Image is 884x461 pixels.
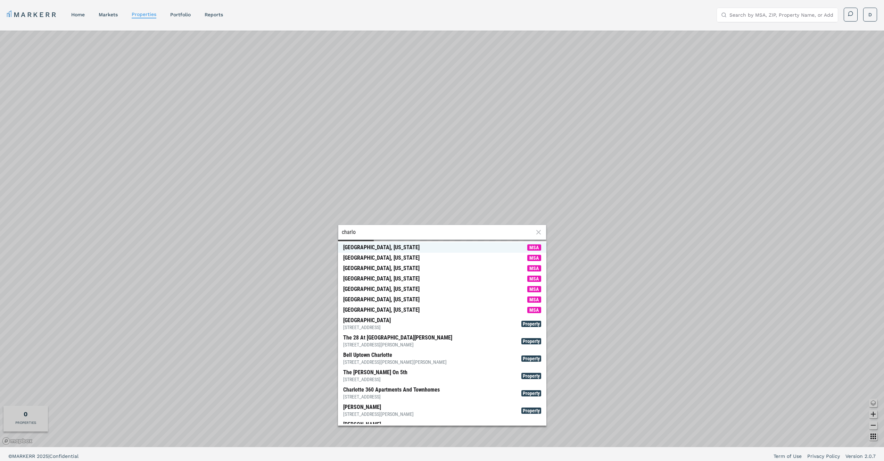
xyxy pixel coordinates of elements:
div: [PERSON_NAME] [343,404,414,418]
a: MARKERR [7,10,57,19]
div: [GEOGRAPHIC_DATA], [US_STATE] [343,244,420,251]
span: MARKERR [12,453,37,459]
a: Portfolio [170,12,191,17]
div: [STREET_ADDRESS] [343,393,440,400]
input: Search by MSA, ZIP, Property Name, or Address [729,8,834,22]
span: Search Bar Suggestion Item: Charlottesville, Virginia [338,253,546,263]
div: [GEOGRAPHIC_DATA], [US_STATE] [343,265,420,272]
span: Property [521,338,541,344]
button: Other options map button [869,432,877,441]
a: Privacy Policy [807,453,840,460]
div: or Zoom in [338,240,374,253]
div: [GEOGRAPHIC_DATA], [US_STATE] [343,286,420,293]
div: [GEOGRAPHIC_DATA], [US_STATE] [343,296,420,303]
span: 2025 | [37,453,49,459]
span: Search Bar Suggestion Item: Charlotte, Iowa [338,274,546,284]
div: [PERSON_NAME] [343,421,447,435]
div: [GEOGRAPHIC_DATA], [US_STATE] [343,254,420,261]
span: Search Bar Suggestion Item: Charlotte, North Carolina [338,242,546,253]
a: Version 2.0.7 [845,453,876,460]
div: [STREET_ADDRESS] [343,324,391,331]
span: Search Bar Suggestion Item: Charlotte 360 Apartments And Townhomes [338,385,546,402]
span: Property [521,321,541,327]
span: © [8,453,12,459]
span: Search Bar Suggestion Item: Charlotte Hall, Maryland [338,294,546,305]
div: [STREET_ADDRESS][PERSON_NAME] [343,411,414,418]
div: Bell Uptown Charlotte [343,352,447,366]
button: Zoom out map button [869,421,877,429]
div: Total of properties [24,409,28,419]
span: MSA [527,296,541,303]
div: [GEOGRAPHIC_DATA], [US_STATE] [343,307,420,313]
div: [GEOGRAPHIC_DATA] [343,317,391,331]
span: Property [521,355,541,362]
span: Property [521,408,541,414]
span: MSA [527,286,541,292]
span: Search Bar Suggestion Item: Charlotte, Tennessee [338,305,546,315]
div: [STREET_ADDRESS] [343,376,407,383]
a: markets [99,12,118,17]
a: reports [205,12,223,17]
span: D [868,11,872,18]
div: The [PERSON_NAME] On 5th [343,369,407,383]
div: [STREET_ADDRESS][PERSON_NAME][PERSON_NAME] [343,359,447,366]
div: The 28 At [GEOGRAPHIC_DATA][PERSON_NAME] [343,334,452,348]
span: Search Bar Suggestion Item: Bell Uptown Charlotte [338,350,546,367]
span: MSA [527,276,541,282]
span: MSA [527,307,541,313]
span: Confidential [49,453,79,459]
span: MSA [527,255,541,261]
span: MSA [527,265,541,271]
span: Search Bar Suggestion Item: The Vue Charlotte On 5th [338,367,546,385]
span: Property [521,390,541,396]
a: properties [132,11,156,17]
span: Search Bar Suggestion Item: The 28 At Mount Holly [338,333,546,350]
span: MSA [527,244,541,251]
a: home [71,12,85,17]
span: Search Bar Suggestion Item: Charlotte, Arkansas [338,263,546,274]
button: D [863,8,877,22]
div: Charlotte 360 Apartments And Townhomes [343,386,440,400]
button: Change style map button [869,399,877,407]
span: Search Bar Suggestion Item: Jade Charlotte [338,419,546,437]
div: [GEOGRAPHIC_DATA], [US_STATE] [343,275,420,282]
button: Zoom in map button [869,410,877,418]
div: PROPERTIES [15,420,36,425]
span: Search Bar Suggestion Item: Charlotte, Michigan [338,284,546,294]
a: Mapbox logo [2,437,33,445]
input: Search by property name, address, MSA or ZIP Code [342,229,534,236]
span: Search Bar Suggestion Item: Charlotte Woods [338,402,546,419]
div: [STREET_ADDRESS][PERSON_NAME] [343,341,452,348]
a: Term of Use [774,453,802,460]
span: Search Bar Suggestion Item: Arka Heights [338,315,546,333]
span: Property [521,373,541,379]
